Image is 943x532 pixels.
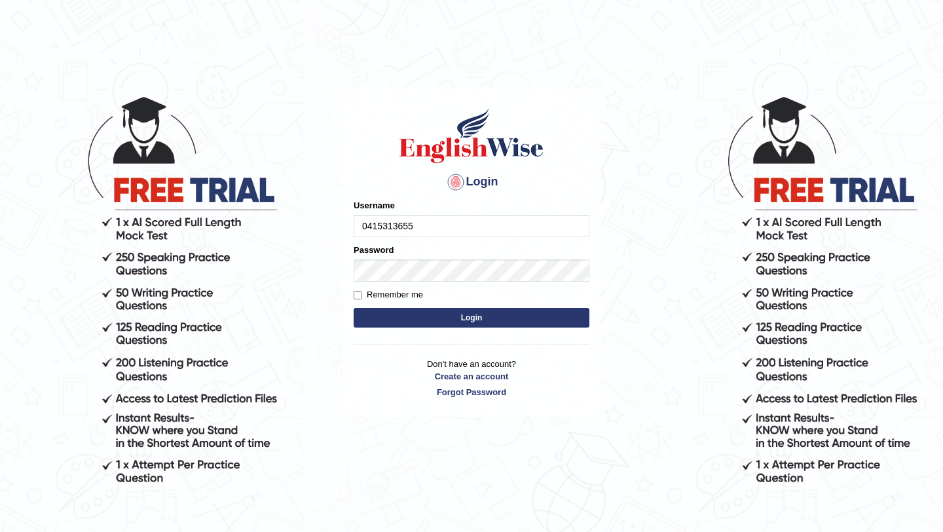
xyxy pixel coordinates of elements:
label: Password [354,244,394,256]
p: Don't have an account? [354,358,589,398]
a: Forgot Password [354,386,589,398]
button: Login [354,308,589,328]
label: Username [354,199,395,212]
a: Create an account [354,370,589,383]
input: Remember me [354,291,362,299]
h4: Login [354,172,589,193]
img: Logo of English Wise sign in for intelligent practice with AI [397,106,546,165]
label: Remember me [354,288,423,301]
